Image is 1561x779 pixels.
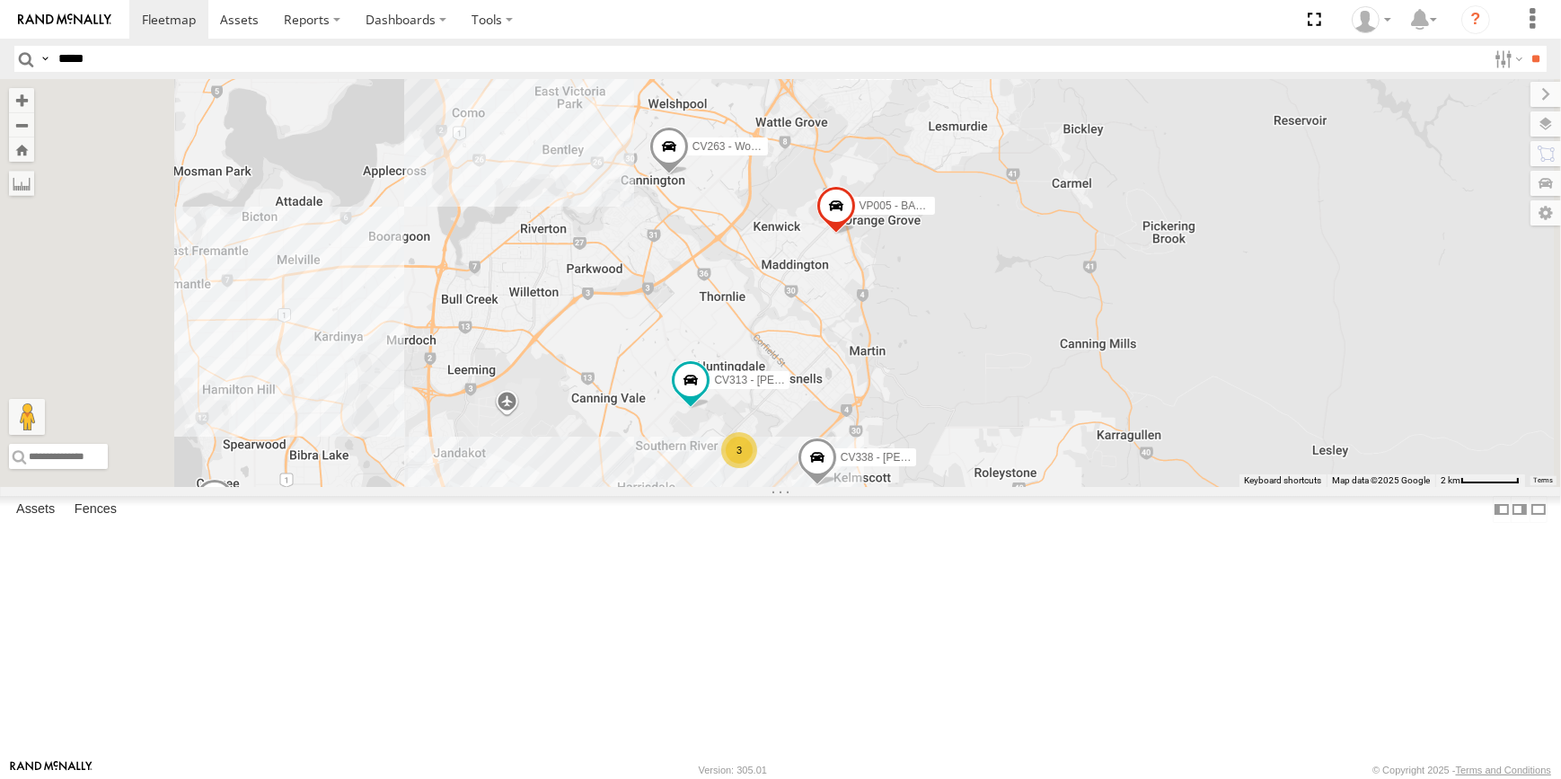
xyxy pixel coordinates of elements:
label: Dock Summary Table to the Right [1511,496,1529,522]
label: Hide Summary Table [1530,496,1548,522]
button: Drag Pegman onto the map to open Street View [9,399,45,435]
span: CV313 - [PERSON_NAME] [714,374,845,386]
img: rand-logo.svg [18,13,111,26]
i: ? [1461,5,1490,34]
label: Fences [66,497,126,522]
div: © Copyright 2025 - [1372,765,1551,775]
label: Search Filter Options [1487,46,1526,72]
span: CV338 - [PERSON_NAME] [841,451,972,464]
div: Version: 305.01 [699,765,767,775]
label: Search Query [38,46,52,72]
button: Zoom Home [9,137,34,162]
span: 2 km [1441,475,1460,485]
span: Map data ©2025 Google [1332,475,1430,485]
span: VP005 - BA100 [860,200,934,213]
label: Map Settings [1530,200,1561,226]
label: Dock Summary Table to the Left [1493,496,1511,522]
button: Keyboard shortcuts [1244,474,1321,487]
label: Measure [9,171,34,196]
a: Terms [1534,477,1553,484]
button: Zoom out [9,112,34,137]
a: Visit our Website [10,761,93,779]
button: Map Scale: 2 km per 62 pixels [1435,474,1525,487]
a: Terms and Conditions [1456,765,1551,775]
div: Jaydon Walker [1345,6,1398,33]
button: Zoom in [9,88,34,112]
div: 3 [721,432,757,468]
span: CV263 - Workshop [692,141,783,154]
label: Assets [7,497,64,522]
